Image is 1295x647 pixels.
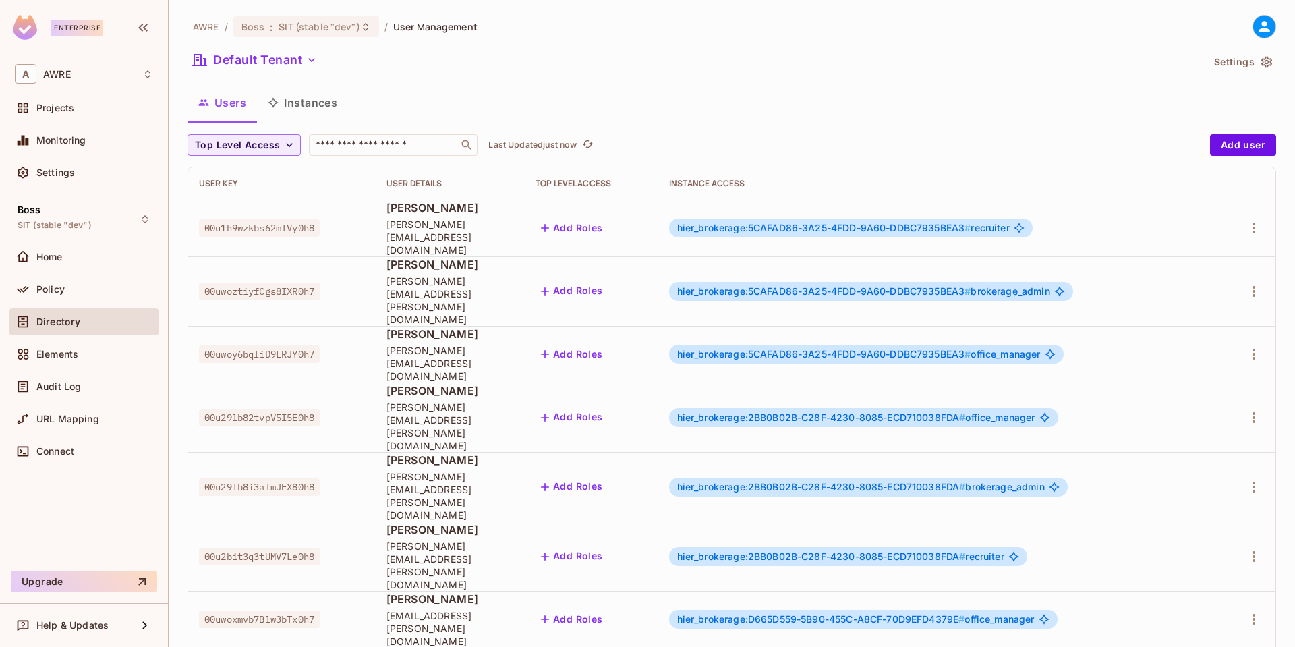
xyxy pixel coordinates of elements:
span: 00uwoy6bqliD9LRJY0h7 [199,345,320,363]
span: 00uwoxmvb7Blw3bTx0h7 [199,611,320,628]
span: [PERSON_NAME][EMAIL_ADDRESS][PERSON_NAME][DOMAIN_NAME] [386,275,514,326]
span: URL Mapping [36,414,99,424]
span: recruiter [677,223,1010,233]
span: Click to refresh data [577,137,596,153]
span: recruiter [677,551,1004,562]
div: Enterprise [51,20,103,36]
span: [PERSON_NAME][EMAIL_ADDRESS][DOMAIN_NAME] [386,344,514,383]
button: Upgrade [11,571,157,592]
button: Add Roles [536,281,608,302]
div: User Key [199,178,365,189]
span: # [959,551,965,562]
img: SReyMgAAAABJRU5ErkJggg== [13,15,37,40]
span: [PERSON_NAME] [386,327,514,341]
span: hier_brokerage:5CAFAD86-3A25-4FDD-9A60-DDBC7935BEA3 [677,285,971,297]
span: Settings [36,167,75,178]
span: office_manager [677,349,1041,360]
button: Add Roles [536,609,608,630]
span: [PERSON_NAME] [386,257,514,272]
button: Instances [257,86,348,119]
span: [PERSON_NAME] [386,453,514,468]
span: # [959,412,965,423]
span: # [965,285,971,297]
span: # [959,481,965,493]
span: Home [36,252,63,262]
span: 00u2bit3q3tUMV7Le0h8 [199,548,320,565]
span: Monitoring [36,135,86,146]
span: User Management [393,20,478,33]
span: 00u1h9wzkbs62mIVy0h8 [199,219,320,237]
span: A [15,64,36,84]
div: Top Level Access [536,178,647,189]
li: / [384,20,388,33]
span: Directory [36,316,80,327]
span: Policy [36,284,65,295]
span: [PERSON_NAME][EMAIL_ADDRESS][PERSON_NAME][DOMAIN_NAME] [386,470,514,522]
button: Add Roles [536,546,608,567]
span: Projects [36,103,74,113]
span: office_manager [677,412,1035,423]
p: Last Updated just now [488,140,577,150]
button: refresh [579,137,596,153]
span: office_manager [677,614,1035,625]
button: Add Roles [536,476,608,498]
span: Connect [36,446,74,457]
span: hier_brokerage:2BB0B02B-C28F-4230-8085-ECD710038FDA [677,481,966,493]
span: Workspace: AWRE [43,69,71,80]
span: [PERSON_NAME] [386,522,514,537]
button: Add Roles [536,217,608,239]
span: [PERSON_NAME][EMAIL_ADDRESS][PERSON_NAME][DOMAIN_NAME] [386,540,514,591]
li: / [225,20,228,33]
span: SIT (stable "dev") [18,220,92,231]
span: brokerage_admin [677,286,1050,297]
span: 00u29lb8i3afmJEX80h8 [199,478,320,496]
button: Add user [1210,134,1276,156]
button: Users [188,86,257,119]
button: Top Level Access [188,134,301,156]
span: : [269,22,274,32]
span: [PERSON_NAME] [386,383,514,398]
div: User Details [386,178,514,189]
span: Boss [18,204,41,215]
span: Audit Log [36,381,81,392]
span: 00uwoztiyfCgs8IXR0h7 [199,283,320,300]
span: hier_brokerage:5CAFAD86-3A25-4FDD-9A60-DDBC7935BEA3 [677,222,971,233]
span: SIT (stable "dev") [279,20,359,33]
button: Add Roles [536,407,608,428]
span: refresh [582,138,594,152]
span: [PERSON_NAME] [386,592,514,607]
span: brokerage_admin [677,482,1045,493]
span: Help & Updates [36,620,109,631]
button: Settings [1209,51,1276,73]
button: Add Roles [536,343,608,365]
span: hier_brokerage:5CAFAD86-3A25-4FDD-9A60-DDBC7935BEA3 [677,348,971,360]
span: [PERSON_NAME][EMAIL_ADDRESS][DOMAIN_NAME] [386,218,514,256]
span: [PERSON_NAME][EMAIL_ADDRESS][PERSON_NAME][DOMAIN_NAME] [386,401,514,452]
span: hier_brokerage:2BB0B02B-C28F-4230-8085-ECD710038FDA [677,412,966,423]
span: Boss [241,20,265,33]
span: Top Level Access [195,137,280,154]
span: [PERSON_NAME] [386,200,514,215]
span: # [965,348,971,360]
span: # [965,222,971,233]
span: the active workspace [193,20,219,33]
span: hier_brokerage:D665D559-5B90-455C-A8CF-70D9EFD4379E [677,613,965,625]
div: Instance Access [669,178,1208,189]
button: Default Tenant [188,49,322,71]
span: 00u29lb82tvpV5I5E0h8 [199,409,320,426]
span: hier_brokerage:2BB0B02B-C28F-4230-8085-ECD710038FDA [677,551,966,562]
span: # [958,613,965,625]
span: Elements [36,349,78,360]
